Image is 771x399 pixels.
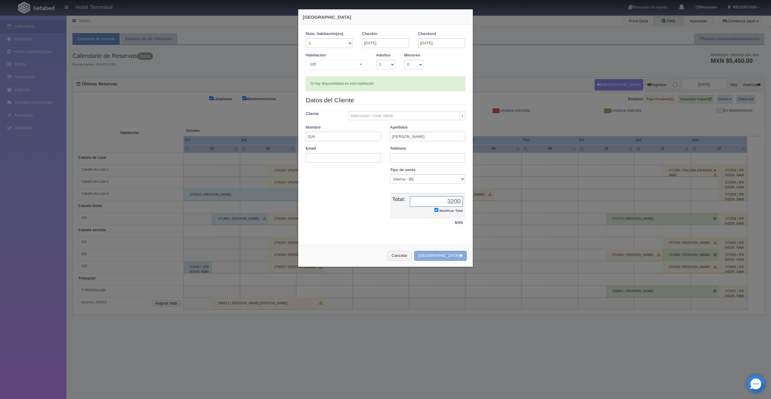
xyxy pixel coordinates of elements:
label: Apellidos [390,125,408,130]
a: Seleccionar / Crear cliente [348,111,466,120]
label: Teléfono [390,146,406,152]
label: Tipo de venta [390,167,415,173]
span: Seleccionar / Crear cliente [351,111,457,120]
small: Modificar Total [439,209,463,212]
h4: [GEOGRAPHIC_DATA] [303,14,468,20]
label: Checkout [418,31,436,37]
th: Total: [390,193,408,218]
button: Cancelar [387,251,411,261]
input: DD-MM-AAAA [418,38,465,48]
button: [GEOGRAPHIC_DATA] [414,251,467,261]
div: Si hay disponibilidad en esta habitación [306,76,465,91]
input: Modificar Total [434,208,438,212]
label: Adultos [376,53,391,58]
label: Nombre [306,125,321,130]
label: Email [306,146,316,152]
label: Checkin [362,31,377,37]
legend: Datos del Cliente [306,96,465,105]
input: DD-MM-AAAA [362,38,409,48]
span: 103 [308,61,355,67]
strong: MXN [455,221,463,225]
label: Menores [404,53,420,58]
label: Habitación [306,53,326,58]
label: Núm. habitación(es) [306,31,343,37]
label: Cliente [301,111,344,117]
